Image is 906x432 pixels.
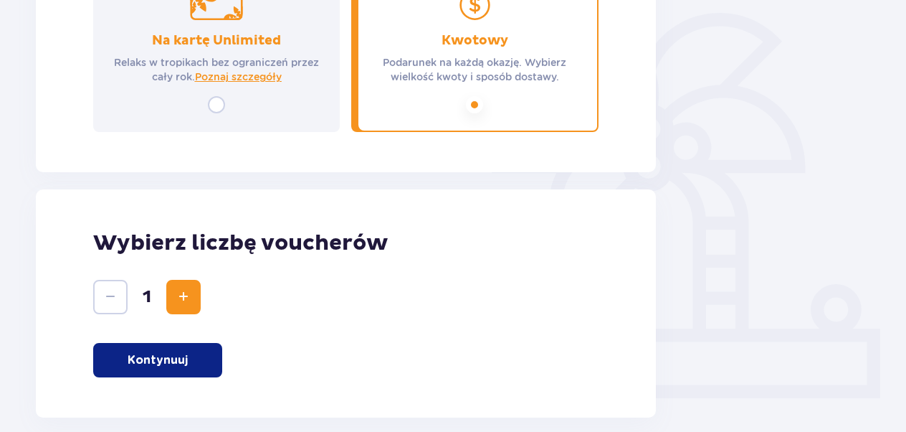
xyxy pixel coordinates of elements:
button: Zmniejsz [93,280,128,314]
p: Wybierz liczbę voucherów [93,230,599,257]
p: Na kartę Unlimited [152,32,281,50]
p: Podarunek na każdą okazję. Wybierz wielkość kwoty i sposób dostawy. [364,55,585,84]
p: Kwotowy [442,32,508,50]
span: 1 [130,286,163,308]
button: Zwiększ [166,280,201,314]
p: Relaks w tropikach bez ograniczeń przez cały rok. [106,55,327,84]
p: Kontynuuj [128,352,188,368]
a: Poznaj szczegóły [195,70,282,84]
button: Kontynuuj [93,343,222,377]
